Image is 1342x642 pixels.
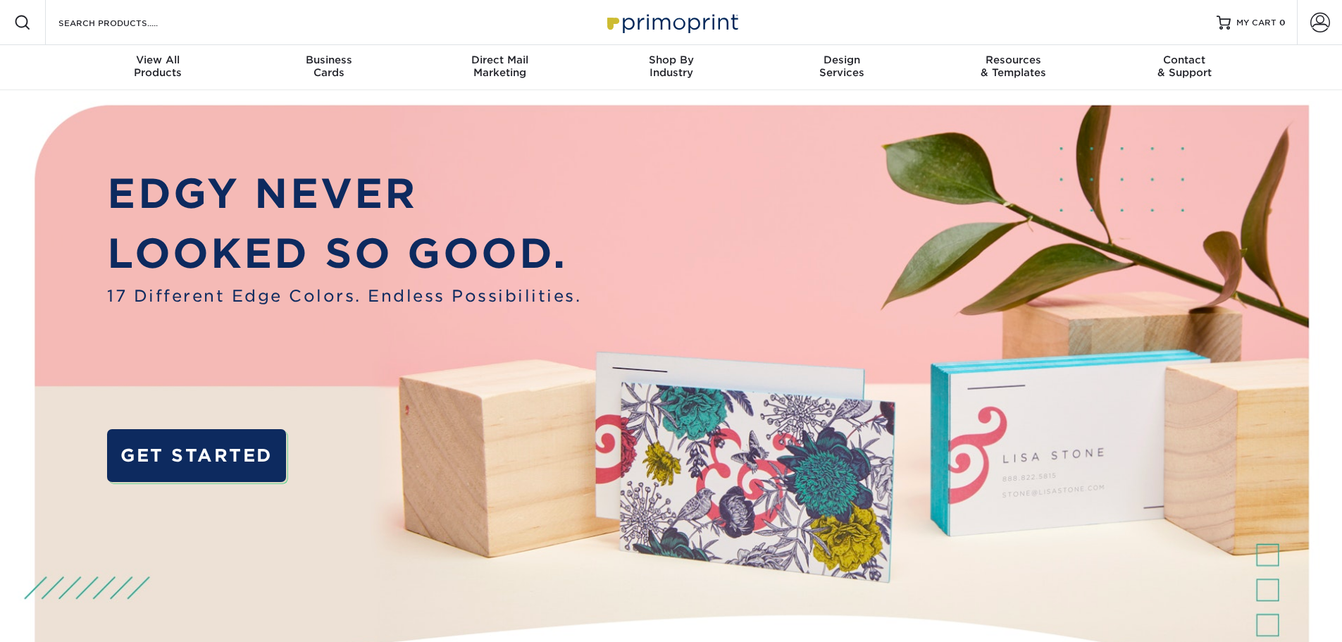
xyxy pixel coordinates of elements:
a: DesignServices [757,45,928,90]
span: Direct Mail [414,54,585,66]
a: BusinessCards [243,45,414,90]
span: 0 [1279,18,1286,27]
a: Contact& Support [1099,45,1270,90]
p: EDGY NEVER [107,163,581,224]
span: Contact [1099,54,1270,66]
div: Industry [585,54,757,79]
span: 17 Different Edge Colors. Endless Possibilities. [107,284,581,308]
span: Shop By [585,54,757,66]
div: & Support [1099,54,1270,79]
span: Business [243,54,414,66]
p: LOOKED SO GOOD. [107,223,581,284]
a: View AllProducts [73,45,244,90]
a: Shop ByIndustry [585,45,757,90]
span: Resources [928,54,1099,66]
span: Design [757,54,928,66]
div: Marketing [414,54,585,79]
a: Direct MailMarketing [414,45,585,90]
div: Services [757,54,928,79]
span: MY CART [1236,17,1276,29]
a: Resources& Templates [928,45,1099,90]
div: Cards [243,54,414,79]
img: Primoprint [601,7,742,37]
span: View All [73,54,244,66]
div: Products [73,54,244,79]
div: & Templates [928,54,1099,79]
input: SEARCH PRODUCTS..... [57,14,194,31]
a: GET STARTED [107,429,285,482]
